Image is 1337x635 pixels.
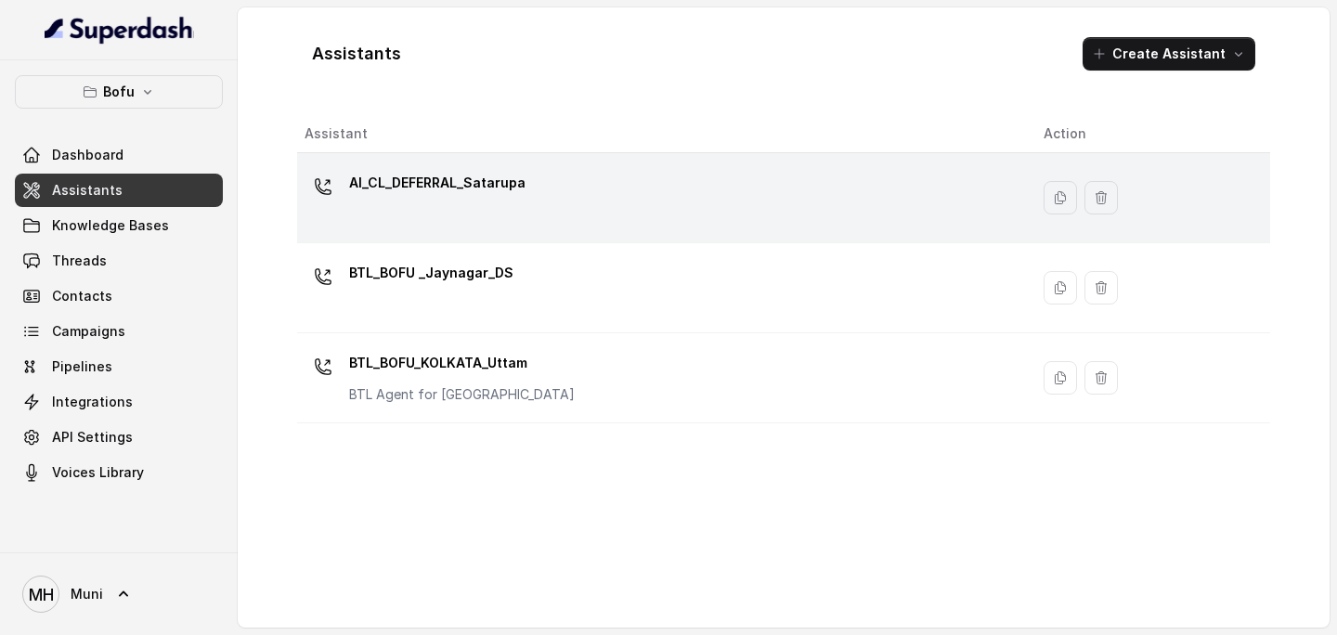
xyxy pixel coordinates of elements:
[15,279,223,313] a: Contacts
[312,39,401,69] h1: Assistants
[1029,115,1270,153] th: Action
[52,322,125,341] span: Campaigns
[15,209,223,242] a: Knowledge Bases
[15,75,223,109] button: Bofu
[52,287,112,305] span: Contacts
[52,393,133,411] span: Integrations
[52,357,112,376] span: Pipelines
[52,252,107,270] span: Threads
[349,168,526,198] p: AI_CL_DEFERRAL_Satarupa
[103,81,135,103] p: Bofu
[15,350,223,383] a: Pipelines
[15,174,223,207] a: Assistants
[349,348,575,378] p: BTL_BOFU_KOLKATA_Uttam
[349,258,513,288] p: BTL_BOFU _Jaynagar_DS
[349,385,575,404] p: BTL Agent for [GEOGRAPHIC_DATA]
[15,385,223,419] a: Integrations
[15,315,223,348] a: Campaigns
[52,428,133,447] span: API Settings
[297,115,1029,153] th: Assistant
[52,146,123,164] span: Dashboard
[45,15,194,45] img: light.svg
[29,585,54,604] text: MH
[71,585,103,603] span: Muni
[15,244,223,278] a: Threads
[15,568,223,620] a: Muni
[52,216,169,235] span: Knowledge Bases
[15,138,223,172] a: Dashboard
[15,421,223,454] a: API Settings
[52,181,123,200] span: Assistants
[1083,37,1255,71] button: Create Assistant
[15,456,223,489] a: Voices Library
[52,463,144,482] span: Voices Library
